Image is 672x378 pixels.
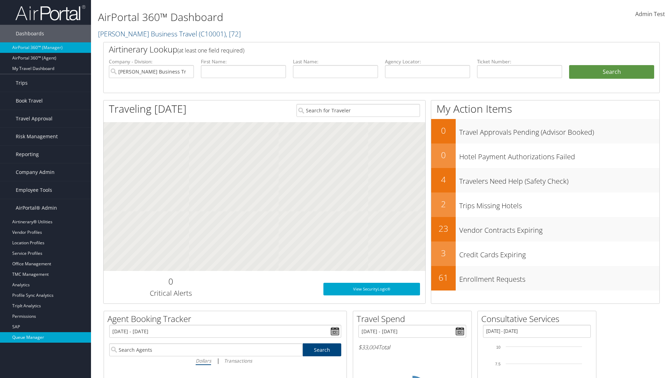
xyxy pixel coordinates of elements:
h2: 2 [431,198,456,210]
input: Search for Traveler [296,104,420,117]
a: [PERSON_NAME] Business Travel [98,29,241,38]
input: Search Agents [109,343,302,356]
i: Dollars [196,357,211,364]
h1: My Action Items [431,101,659,116]
a: 0Hotel Payment Authorizations Failed [431,143,659,168]
h3: Enrollment Requests [459,271,659,284]
label: Company - Division: [109,58,194,65]
a: Admin Test [635,3,665,25]
h3: Credit Cards Expiring [459,246,659,260]
a: 3Credit Cards Expiring [431,241,659,266]
h3: Critical Alerts [109,288,232,298]
button: Search [569,65,654,79]
span: Employee Tools [16,181,52,199]
a: 4Travelers Need Help (Safety Check) [431,168,659,192]
h3: Hotel Payment Authorizations Failed [459,148,659,162]
h2: 4 [431,174,456,185]
a: View SecurityLogic® [323,283,420,295]
a: 2Trips Missing Hotels [431,192,659,217]
span: ( C10001 ) [199,29,226,38]
h3: Travelers Need Help (Safety Check) [459,173,659,186]
h2: 23 [431,223,456,234]
span: Trips [16,74,28,92]
a: Search [303,343,342,356]
div: | [109,356,341,365]
a: 61Enrollment Requests [431,266,659,290]
h1: AirPortal 360™ Dashboard [98,10,476,24]
span: $33,004 [358,343,378,351]
span: Reporting [16,146,39,163]
label: Ticket Number: [477,58,562,65]
h1: Traveling [DATE] [109,101,187,116]
span: Company Admin [16,163,55,181]
h2: Travel Spend [357,313,471,325]
span: Admin Test [635,10,665,18]
h2: Consultative Services [481,313,596,325]
h6: Total [358,343,466,351]
span: AirPortal® Admin [16,199,57,217]
h2: Agent Booking Tracker [107,313,346,325]
h2: 0 [431,125,456,136]
label: First Name: [201,58,286,65]
h3: Travel Approvals Pending (Advisor Booked) [459,124,659,137]
i: Transactions [224,357,252,364]
label: Last Name: [293,58,378,65]
h3: Trips Missing Hotels [459,197,659,211]
a: 23Vendor Contracts Expiring [431,217,659,241]
h2: 3 [431,247,456,259]
label: Agency Locator: [385,58,470,65]
h2: 0 [109,275,232,287]
tspan: 7.5 [495,362,500,366]
span: Book Travel [16,92,43,110]
img: airportal-logo.png [15,5,85,21]
span: Risk Management [16,128,58,145]
tspan: 10 [496,345,500,349]
h2: 61 [431,272,456,283]
span: Dashboards [16,25,44,42]
a: 0Travel Approvals Pending (Advisor Booked) [431,119,659,143]
span: , [ 72 ] [226,29,241,38]
span: Travel Approval [16,110,52,127]
span: (at least one field required) [177,47,244,54]
h2: Airtinerary Lookup [109,43,608,55]
h2: 0 [431,149,456,161]
h3: Vendor Contracts Expiring [459,222,659,235]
